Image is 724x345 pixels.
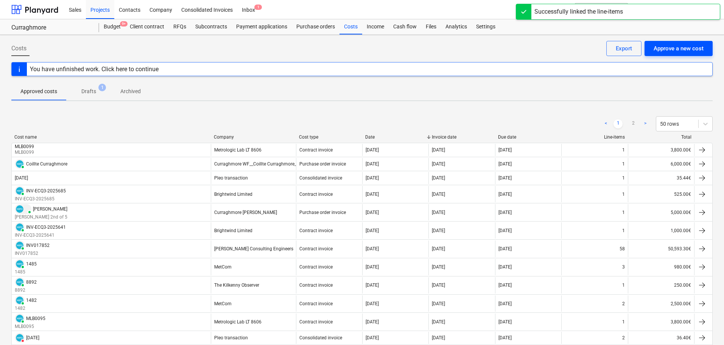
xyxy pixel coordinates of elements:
div: Metrologic Lab LT 8606 [214,147,262,153]
img: xero.svg [16,315,23,322]
p: INV017852 [15,250,50,257]
div: Date [365,134,426,140]
div: [DATE] [498,161,512,167]
div: Successfully linked the line-items [534,7,623,16]
a: Cash flow [389,19,421,34]
div: Curraghmore WF__Coillte Curraghmore_Turbine Option [214,161,326,167]
button: Export [606,41,641,56]
p: 1485 [15,269,37,275]
div: Brightwind Limited [214,228,252,233]
div: Contract invoice [299,147,333,153]
div: Consolidated invoice [299,175,342,181]
div: Invoice has been synced with Xero and its status is currently PAID [15,314,25,323]
div: Pleo transaction [214,335,248,340]
div: 3,800.00€ [628,314,694,330]
div: MetCom [214,301,232,306]
div: Consolidated invoice [299,335,342,340]
div: [DATE] [432,301,445,306]
div: [DATE] [498,283,512,288]
div: Invoice has been synced with Xero and its status is currently DELETED [15,333,25,343]
a: Costs [339,19,362,34]
img: xero.svg [16,242,23,249]
p: MLB0095 [15,323,45,330]
p: INV-ECQ3-2025641 [15,232,66,239]
div: 1 [622,192,625,197]
div: 58 [620,246,625,251]
div: [DATE] [366,301,379,306]
div: 1482 [26,298,37,303]
div: Brightwind Limited [214,192,252,197]
div: Income [362,19,389,34]
a: Purchase orders [292,19,339,34]
p: Approved costs [20,87,57,95]
div: 8892 [26,279,37,285]
img: xero.svg [16,297,23,304]
div: MLB0095 [26,316,45,321]
div: [DATE] [366,175,379,181]
div: 5,000.00€ [628,204,694,220]
a: Client contract [125,19,169,34]
img: xero.svg [16,278,23,286]
div: Chat Widget [686,309,724,345]
div: 1 [622,175,625,181]
div: [DATE] [498,175,512,181]
div: [DATE] [432,161,445,167]
img: xero.svg [16,160,23,168]
p: 8892 [15,287,37,293]
a: Subcontracts [191,19,232,34]
a: Page 1 is your current page [613,119,623,128]
div: [DATE] [498,264,512,270]
div: Invoice has been synced with Xero and its status is currently PAID [15,222,25,232]
div: Invoice has been synced with Xero and its status is currently PAID [15,186,25,196]
div: Line-items [565,134,625,140]
div: 1 [622,283,625,288]
div: 1485 [26,261,37,267]
div: You have unfinished work. Click here to continue [30,66,159,73]
div: 50,593.30€ [628,240,694,257]
div: 6,000.00€ [628,158,694,170]
div: 1 [622,147,625,153]
div: INV017852 [26,243,50,248]
div: [DATE] [432,175,445,181]
p: Drafts [81,87,96,95]
div: [PERSON_NAME] [33,206,67,212]
div: INV-ECQ3-2025685 [26,188,66,194]
a: Previous page [601,119,610,128]
a: RFQs [169,19,191,34]
div: [DATE] [366,147,379,153]
div: [DATE] [432,192,445,197]
div: [DATE] [498,192,512,197]
div: Contract invoice [299,301,333,306]
div: Analytics [441,19,472,34]
div: [DATE] [432,264,445,270]
div: Invoice has been synced with Xero and its status is currently PAID [15,240,25,250]
p: Archived [120,87,141,95]
div: Contract invoice [299,246,333,251]
img: xero.svg [16,187,23,195]
div: [DATE] [432,283,445,288]
div: Invoice has been synced with Xero and its status is currently PAID [15,204,31,214]
div: Invoice has been synced with Xero and its status is currently PAID [15,259,25,269]
div: 3 [622,264,625,270]
div: Pleo transaction [214,175,248,181]
div: 3,800.00€ [628,144,694,156]
div: 1 [622,319,625,325]
span: 1 [254,5,262,10]
a: Next page [641,119,650,128]
button: Approve a new cost [645,41,713,56]
div: MetCom [214,264,232,270]
div: [DATE] [366,161,379,167]
a: Settings [472,19,500,34]
div: Total [631,134,691,140]
div: [DATE] [366,319,379,325]
a: Files [421,19,441,34]
div: Purchase order invoice [299,210,346,215]
div: MLB0099 [15,144,34,149]
img: xero.svg [16,260,23,268]
div: [DATE] [498,319,512,325]
img: xero.svg [16,223,23,231]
